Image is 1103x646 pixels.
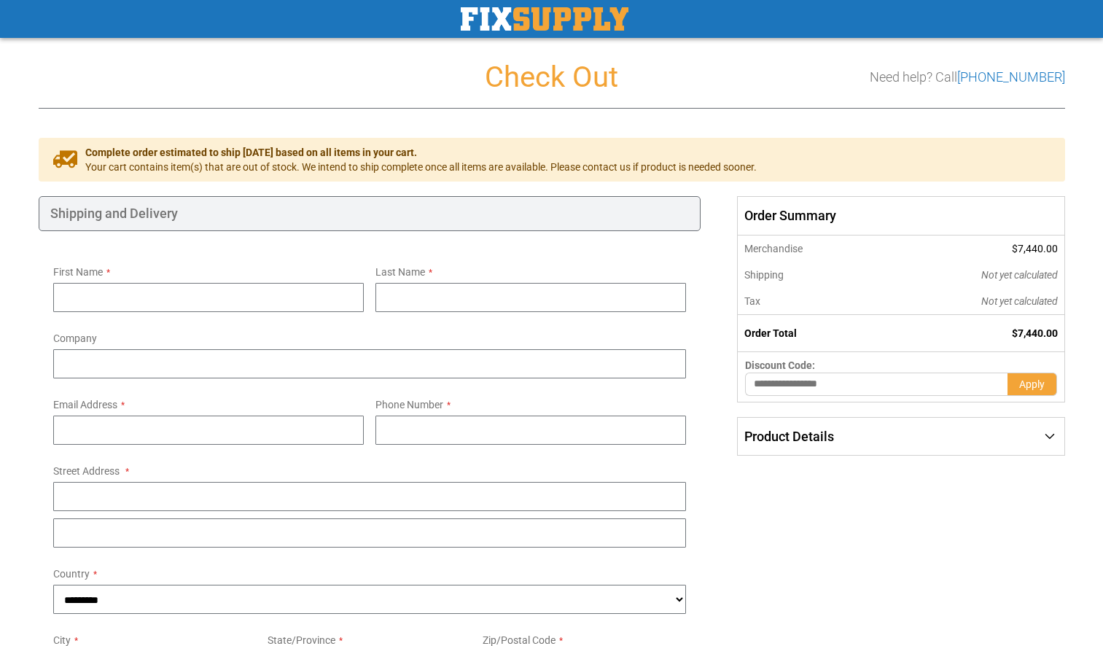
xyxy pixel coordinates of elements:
[53,332,97,344] span: Company
[744,327,797,339] strong: Order Total
[53,399,117,410] span: Email Address
[39,196,701,231] div: Shipping and Delivery
[85,145,757,160] span: Complete order estimated to ship [DATE] based on all items in your cart.
[483,634,556,646] span: Zip/Postal Code
[1012,327,1058,339] span: $7,440.00
[53,568,90,580] span: Country
[53,634,71,646] span: City
[375,266,425,278] span: Last Name
[744,429,834,444] span: Product Details
[870,70,1065,85] h3: Need help? Call
[1007,373,1057,396] button: Apply
[981,269,1058,281] span: Not yet calculated
[738,288,883,315] th: Tax
[375,399,443,410] span: Phone Number
[53,266,103,278] span: First Name
[745,359,815,371] span: Discount Code:
[461,7,628,31] a: store logo
[981,295,1058,307] span: Not yet calculated
[744,269,784,281] span: Shipping
[85,160,757,174] span: Your cart contains item(s) that are out of stock. We intend to ship complete once all items are a...
[737,196,1064,236] span: Order Summary
[39,61,1065,93] h1: Check Out
[1012,243,1058,254] span: $7,440.00
[53,465,120,477] span: Street Address
[957,69,1065,85] a: [PHONE_NUMBER]
[268,634,335,646] span: State/Province
[461,7,628,31] img: Fix Industrial Supply
[738,236,883,262] th: Merchandise
[1019,378,1045,390] span: Apply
